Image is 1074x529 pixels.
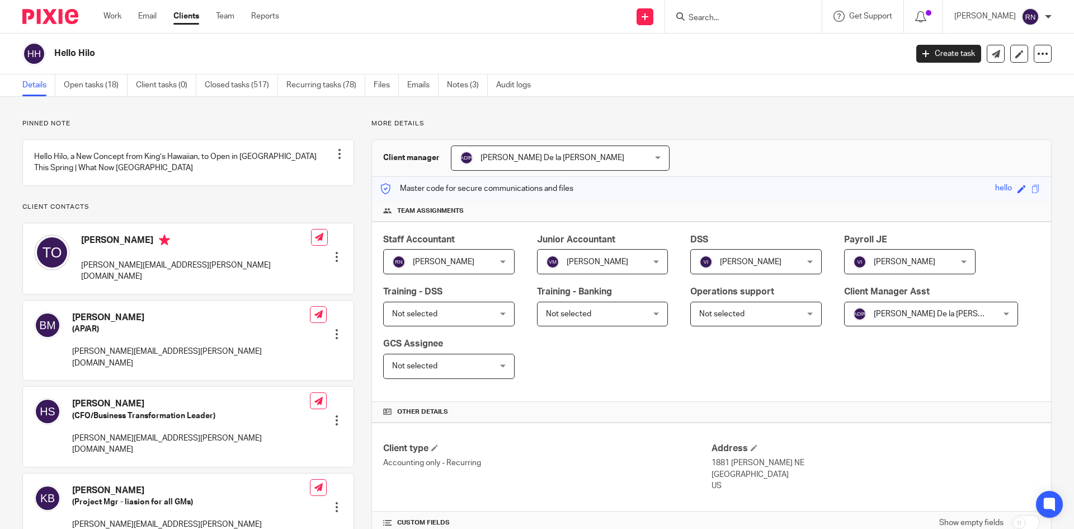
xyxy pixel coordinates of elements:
[383,457,712,469] p: Accounting only - Recurring
[138,11,157,22] a: Email
[72,410,310,422] h5: (CFO/Business Transformation Leader)
[371,119,1052,128] p: More details
[383,235,455,244] span: Staff Accountant
[22,74,55,96] a: Details
[34,235,70,270] img: svg%3E
[995,182,1012,195] div: hello
[447,74,488,96] a: Notes (3)
[216,11,234,22] a: Team
[392,255,406,269] img: svg%3E
[383,152,440,163] h3: Client manager
[54,48,731,59] h2: Hello Hilo
[383,287,442,296] span: Training - DSS
[712,443,1040,455] h4: Address
[690,235,708,244] span: DSS
[22,42,46,65] img: svg%3E
[383,518,712,527] h4: CUSTOM FIELDS
[205,74,278,96] a: Closed tasks (517)
[537,287,612,296] span: Training - Banking
[496,74,539,96] a: Audit logs
[954,11,1016,22] p: [PERSON_NAME]
[81,235,311,249] h4: [PERSON_NAME]
[383,339,443,348] span: GCS Assignee
[392,310,437,318] span: Not selected
[712,469,1040,480] p: [GEOGRAPHIC_DATA]
[34,485,61,512] img: svg%3E
[712,457,1040,469] p: 1881 [PERSON_NAME] NE
[22,9,78,24] img: Pixie
[72,346,310,369] p: [PERSON_NAME][EMAIL_ADDRESS][PERSON_NAME][DOMAIN_NAME]
[173,11,199,22] a: Clients
[853,307,866,321] img: svg%3E
[699,310,745,318] span: Not selected
[687,13,788,24] input: Search
[699,255,713,269] img: svg%3E
[939,517,1004,528] label: Show empty fields
[1021,8,1039,26] img: svg%3E
[380,183,573,194] p: Master code for secure communications and files
[413,258,474,266] span: [PERSON_NAME]
[874,310,1018,318] span: [PERSON_NAME] De la [PERSON_NAME]
[567,258,628,266] span: [PERSON_NAME]
[22,203,354,212] p: Client contacts
[286,74,365,96] a: Recurring tasks (78)
[481,154,624,162] span: [PERSON_NAME] De la [PERSON_NAME]
[712,480,1040,491] p: US
[392,362,437,370] span: Not selected
[546,310,591,318] span: Not selected
[72,497,310,508] h5: (Project Mgr - liasion for all GMs)
[720,258,781,266] span: [PERSON_NAME]
[64,74,128,96] a: Open tasks (18)
[690,287,774,296] span: Operations support
[397,408,448,416] span: Other details
[407,74,439,96] a: Emails
[34,398,61,425] img: svg%3E
[460,151,473,165] img: svg%3E
[874,258,935,266] span: [PERSON_NAME]
[159,235,170,246] i: Primary
[383,443,712,455] h4: Client type
[853,255,866,269] img: svg%3E
[103,11,121,22] a: Work
[72,433,310,456] p: [PERSON_NAME][EMAIL_ADDRESS][PERSON_NAME][DOMAIN_NAME]
[844,235,887,244] span: Payroll JE
[546,255,559,269] img: svg%3E
[22,119,354,128] p: Pinned note
[34,312,61,339] img: svg%3E
[72,398,310,410] h4: [PERSON_NAME]
[72,485,310,497] h4: [PERSON_NAME]
[136,74,196,96] a: Client tasks (0)
[251,11,279,22] a: Reports
[72,324,310,335] h5: (AP/AR)
[537,235,615,244] span: Junior Accountant
[81,260,311,283] p: [PERSON_NAME][EMAIL_ADDRESS][PERSON_NAME][DOMAIN_NAME]
[72,312,310,324] h4: [PERSON_NAME]
[916,45,981,63] a: Create task
[849,12,892,20] span: Get Support
[844,287,930,296] span: Client Manager Asst
[374,74,399,96] a: Files
[397,207,464,216] span: Team assignments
